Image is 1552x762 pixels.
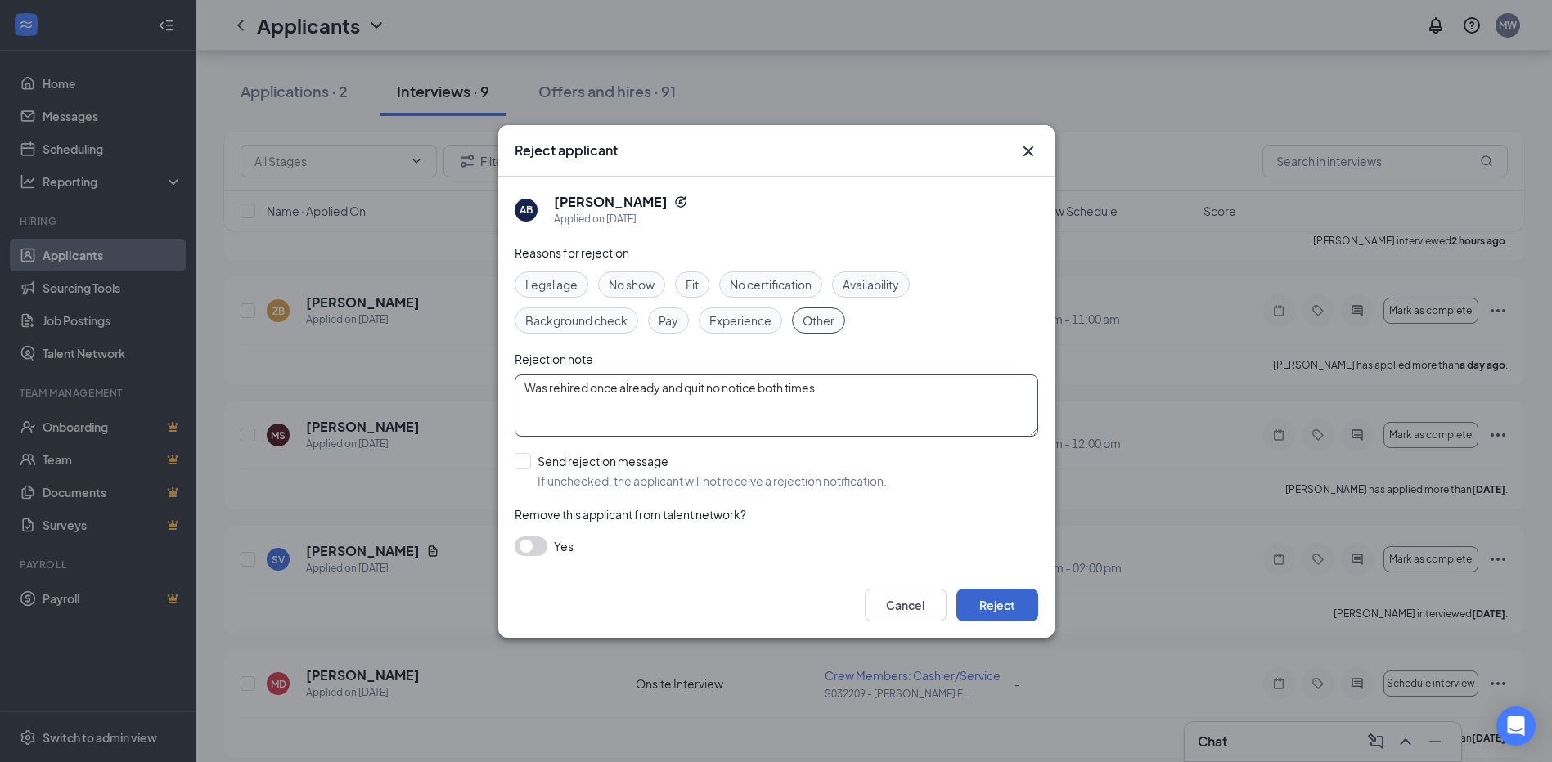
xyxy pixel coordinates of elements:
span: Rejection note [515,352,593,366]
span: Availability [843,276,899,294]
span: No show [609,276,655,294]
div: AB [520,203,533,217]
h5: [PERSON_NAME] [554,193,668,211]
svg: Reapply [674,195,687,208]
span: Remove this applicant from talent network? [515,507,746,522]
div: Open Intercom Messenger [1496,706,1536,746]
h3: Reject applicant [515,141,618,159]
button: Cancel [865,589,947,621]
span: No certification [730,276,812,294]
span: Other [803,312,834,329]
span: Fit [686,276,699,294]
span: Experience [709,312,772,329]
span: Legal age [525,276,578,294]
button: Reject [956,589,1038,621]
div: Applied on [DATE] [554,211,687,227]
span: Background check [525,312,628,329]
button: Close [1019,141,1038,161]
svg: Cross [1019,141,1038,161]
textarea: Was rehired once already and quit no notice both times [515,374,1038,437]
span: Pay [659,312,678,329]
span: Yes [554,536,574,556]
span: Reasons for rejection [515,245,629,260]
